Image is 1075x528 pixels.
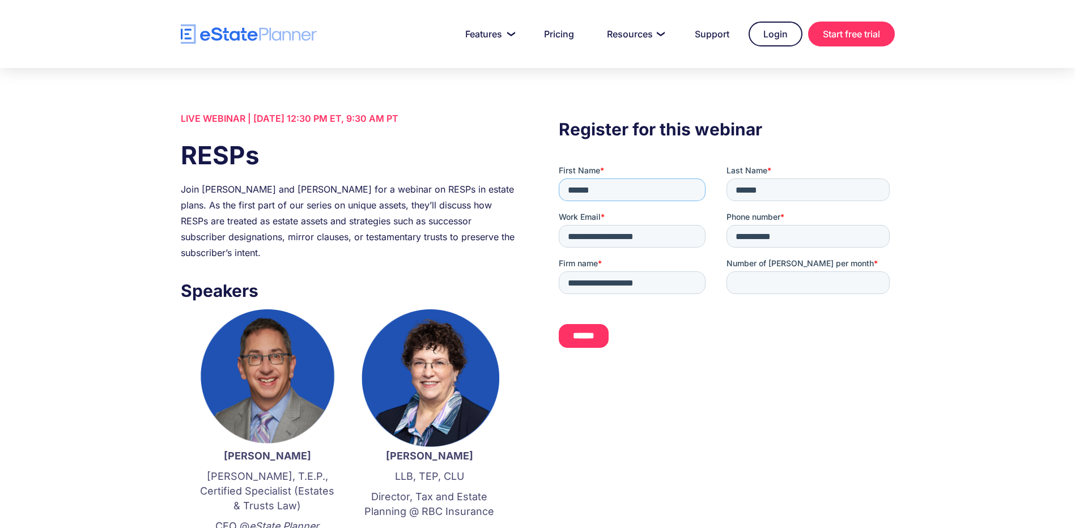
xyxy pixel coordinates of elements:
a: Support [681,23,743,45]
strong: [PERSON_NAME] [224,450,311,462]
h3: Register for this webinar [559,116,894,142]
a: Resources [593,23,675,45]
div: Join [PERSON_NAME] and [PERSON_NAME] for a webinar on RESPs in estate plans. As the first part of... [181,181,516,261]
h3: Speakers [181,278,516,304]
div: LIVE WEBINAR | [DATE] 12:30 PM ET, 9:30 AM PT [181,110,516,126]
p: Director, Tax and Estate Planning @ RBC Insurance [360,489,499,519]
a: Login [749,22,802,46]
strong: [PERSON_NAME] [386,450,473,462]
p: [PERSON_NAME], T.E.P., Certified Specialist (Estates & Trusts Law) [198,469,337,513]
a: Pricing [530,23,588,45]
a: Features [452,23,525,45]
p: LLB, TEP, CLU [360,469,499,484]
a: home [181,24,317,44]
h1: RESPs [181,138,516,173]
iframe: Form 0 [559,165,894,368]
a: Start free trial [808,22,895,46]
